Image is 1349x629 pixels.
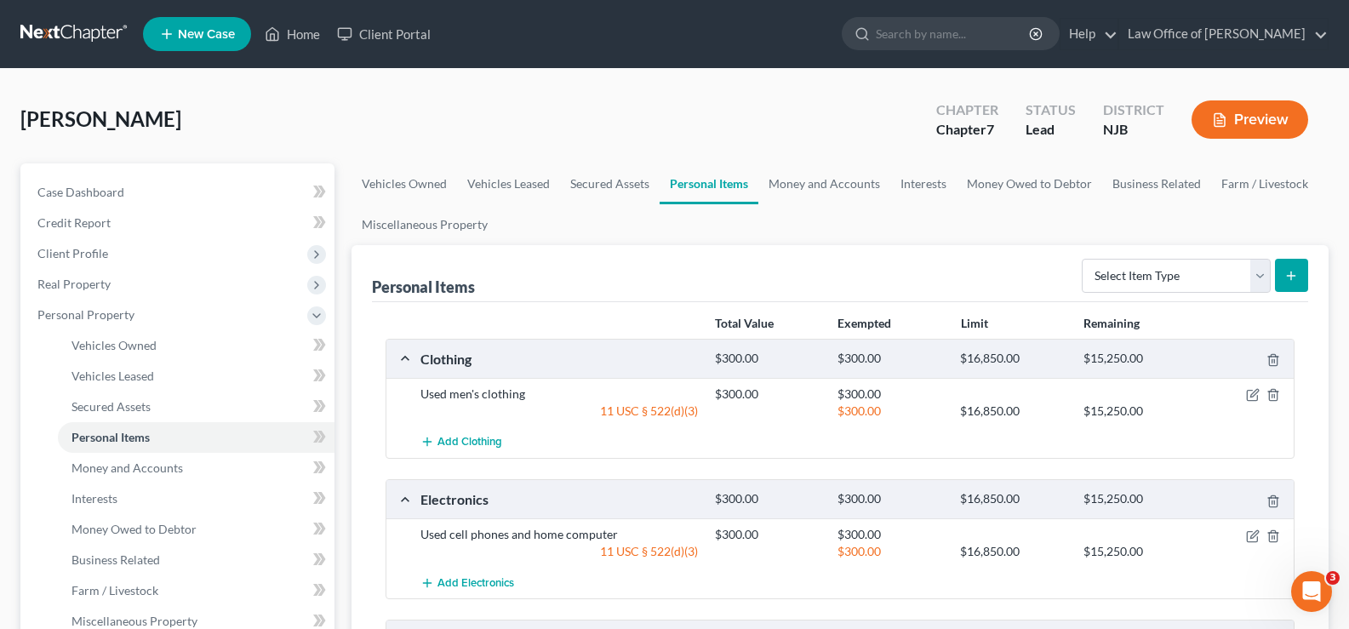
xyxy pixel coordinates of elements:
span: 7 [986,121,994,137]
div: $300.00 [706,491,829,507]
a: Business Related [1102,163,1211,204]
div: $300.00 [706,526,829,543]
a: Money Owed to Debtor [957,163,1102,204]
a: Miscellaneous Property [352,204,498,245]
div: 11 USC § 522(d)(3) [412,543,706,560]
span: 3 [1326,571,1340,585]
a: Personal Items [58,422,334,453]
span: Miscellaneous Property [71,614,197,628]
div: Lead [1026,120,1076,140]
button: Preview [1192,100,1308,139]
strong: Remaining [1083,316,1140,330]
span: Credit Report [37,215,111,230]
div: Chapter [936,100,998,120]
span: Interests [71,491,117,506]
a: Business Related [58,545,334,575]
a: Vehicles Leased [58,361,334,392]
span: Secured Assets [71,399,151,414]
button: Add Clothing [420,426,502,458]
a: Help [1060,19,1117,49]
span: Client Profile [37,246,108,260]
span: Case Dashboard [37,185,124,199]
span: Personal Items [71,430,150,444]
a: Credit Report [24,208,334,238]
span: Real Property [37,277,111,291]
div: $300.00 [829,386,952,403]
a: Personal Items [660,163,758,204]
div: $15,250.00 [1075,543,1198,560]
a: Farm / Livestock [58,575,334,606]
span: Vehicles Leased [71,369,154,383]
div: Clothing [412,350,706,368]
div: Used cell phones and home computer [412,526,706,543]
div: $300.00 [829,351,952,367]
div: 11 USC § 522(d)(3) [412,403,706,420]
div: Chapter [936,120,998,140]
div: $16,850.00 [952,403,1074,420]
strong: Limit [961,316,988,330]
div: Personal Items [372,277,475,297]
span: Business Related [71,552,160,567]
a: Interests [890,163,957,204]
div: $300.00 [706,386,829,403]
a: Vehicles Owned [58,330,334,361]
div: $300.00 [706,351,829,367]
span: Add Electronics [437,576,514,590]
a: Vehicles Leased [457,163,560,204]
span: New Case [178,28,235,41]
span: Money Owed to Debtor [71,522,197,536]
span: [PERSON_NAME] [20,106,181,131]
button: Add Electronics [420,567,514,598]
div: $15,250.00 [1075,491,1198,507]
div: $300.00 [829,403,952,420]
div: District [1103,100,1164,120]
div: $300.00 [829,491,952,507]
a: Secured Assets [560,163,660,204]
div: $15,250.00 [1075,351,1198,367]
div: Status [1026,100,1076,120]
a: Client Portal [329,19,439,49]
div: $300.00 [829,526,952,543]
div: $300.00 [829,543,952,560]
div: $16,850.00 [952,543,1074,560]
div: $16,850.00 [952,491,1074,507]
div: Electronics [412,490,706,508]
iframe: Intercom live chat [1291,571,1332,612]
span: Add Clothing [437,436,502,449]
span: Money and Accounts [71,460,183,475]
input: Search by name... [876,18,1032,49]
div: $16,850.00 [952,351,1074,367]
span: Farm / Livestock [71,583,158,598]
strong: Exempted [837,316,891,330]
a: Money Owed to Debtor [58,514,334,545]
span: Personal Property [37,307,134,322]
a: Secured Assets [58,392,334,422]
a: Vehicles Owned [352,163,457,204]
span: Vehicles Owned [71,338,157,352]
a: Case Dashboard [24,177,334,208]
div: NJB [1103,120,1164,140]
a: Home [256,19,329,49]
a: Law Office of [PERSON_NAME] [1119,19,1328,49]
div: Used men's clothing [412,386,706,403]
a: Money and Accounts [758,163,890,204]
a: Money and Accounts [58,453,334,483]
strong: Total Value [715,316,774,330]
a: Farm / Livestock [1211,163,1318,204]
div: $15,250.00 [1075,403,1198,420]
a: Interests [58,483,334,514]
